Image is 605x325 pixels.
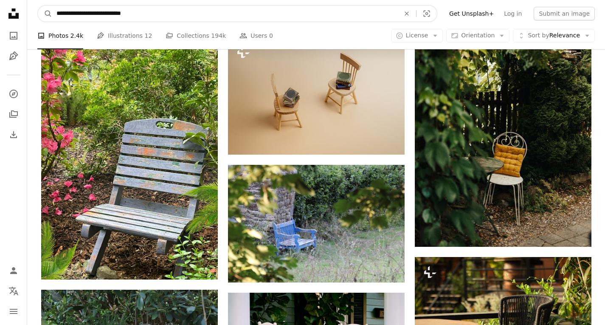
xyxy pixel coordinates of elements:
a: a blue bench sitting in the middle of a field [228,220,405,227]
span: License [406,32,428,39]
a: Collections 194k [166,22,226,49]
span: Relevance [528,31,580,40]
a: Illustrations [5,48,22,65]
a: a wooden bench sitting in the middle of a garden [41,158,218,165]
a: a chair that is sitting in the dirt [415,110,591,118]
span: 194k [211,31,226,40]
button: Orientation [446,29,509,42]
button: Menu [5,303,22,320]
a: Users 0 [239,22,273,49]
a: Illustrations 12 [97,22,152,49]
button: Search Unsplash [38,6,52,22]
button: Visual search [416,6,437,22]
a: a chair and table sitting on a balcony [415,312,591,319]
span: 12 [145,31,152,40]
a: Download History [5,126,22,143]
a: Log in [499,7,527,20]
a: Log in / Sign up [5,262,22,279]
button: Language [5,283,22,300]
span: Orientation [461,32,495,39]
a: Collections [5,106,22,123]
a: Home — Unsplash [5,5,22,24]
a: Explore [5,85,22,102]
button: Sort byRelevance [513,29,595,42]
img: a wooden bench sitting in the middle of a garden [41,44,218,280]
a: A chair and a table with books on it [228,92,405,99]
img: a blue bench sitting in the middle of a field [228,165,405,283]
button: Clear [397,6,416,22]
span: 0 [269,31,273,40]
a: Photos [5,27,22,44]
a: Get Unsplash+ [444,7,499,20]
img: A chair and a table with books on it [228,37,405,155]
button: License [391,29,443,42]
button: Submit an image [534,7,595,20]
span: Sort by [528,32,549,39]
form: Find visuals sitewide [37,5,437,22]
